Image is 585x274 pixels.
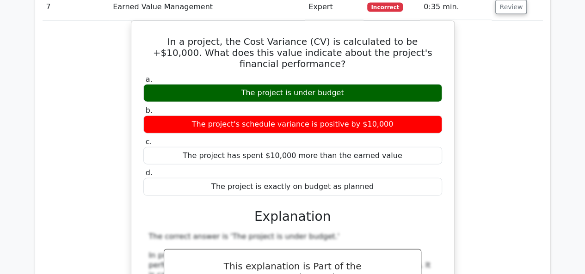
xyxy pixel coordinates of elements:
h3: Explanation [149,209,437,225]
span: Incorrect [367,3,403,12]
div: The project has spent $10,000 more than the earned value [143,147,442,165]
div: The project is exactly on budget as planned [143,178,442,196]
span: c. [146,137,152,146]
span: b. [146,106,153,115]
span: a. [146,75,153,84]
div: The project is under budget [143,84,442,102]
div: The project's schedule variance is positive by $10,000 [143,116,442,134]
h5: In a project, the Cost Variance (CV) is calculated to be +$10,000. What does this value indicate ... [142,36,443,69]
span: d. [146,168,153,177]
